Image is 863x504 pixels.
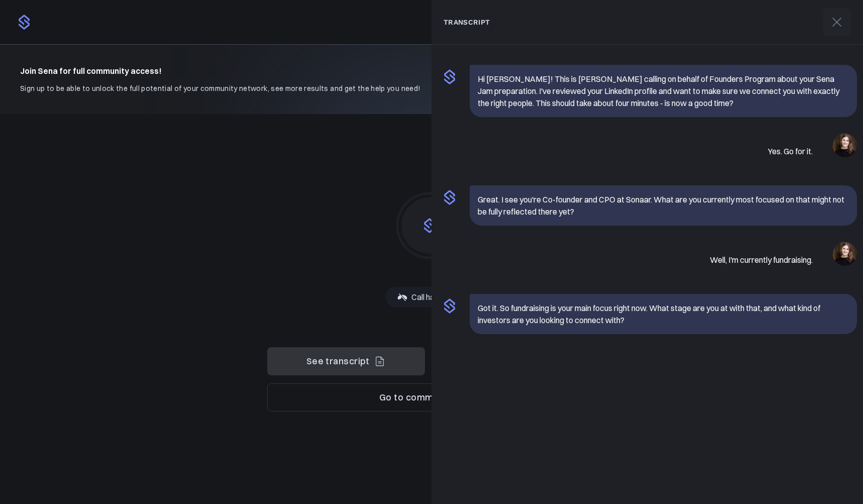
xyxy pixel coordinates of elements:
button: See transcript [267,347,425,375]
img: 1b6d5fb6e45b475d5101f9044a8d3716960ff157.jpg [833,133,857,157]
h5: TRANSCRIPT [444,17,490,28]
button: Go to community page [267,383,592,412]
img: 1b6d5fb6e45b475d5101f9044a8d3716960ff157.jpg [833,242,857,266]
p: Well, I'm currently fundraising. [710,254,813,266]
span: See transcript [306,354,370,369]
p: Got it. So fundraising is your main focus right now. What stage are you at with that, and what ki... [478,302,849,326]
p: Hi [PERSON_NAME]! This is [PERSON_NAME] calling on behalf of Founders Program about your Sena Jam... [478,73,849,109]
p: Call has ended [411,291,462,303]
a: Go to community page [267,392,592,402]
img: logo.png [16,14,32,30]
p: Sign up to be able to unlock the full potential of your community network, see more results and g... [20,83,420,94]
h4: Join Sena for full community access! [20,65,420,77]
p: Yes. Go for it. [768,145,813,157]
p: Great. I see you're Co-founder and CPO at Sonaar. What are you currently most focused on that mig... [478,193,849,218]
